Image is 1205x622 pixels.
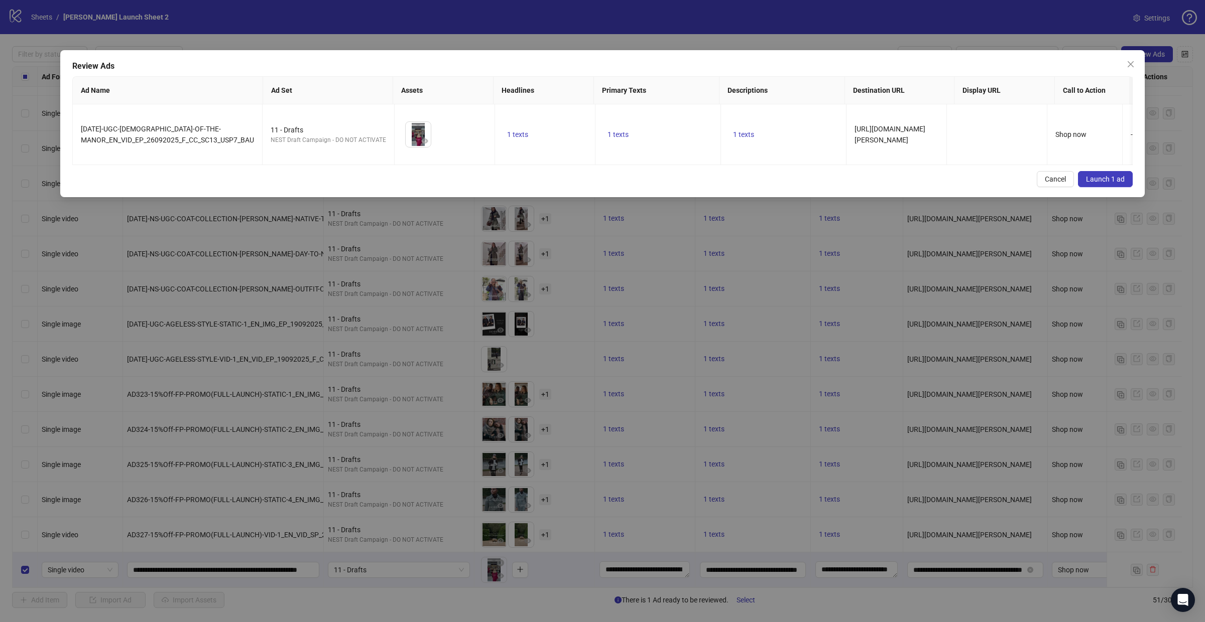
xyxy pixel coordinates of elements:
button: 1 texts [729,128,758,140]
div: Review Ads [72,60,1133,72]
th: Headlines [494,77,594,104]
span: [URL][DOMAIN_NAME][PERSON_NAME] [855,125,925,144]
th: Call to Action [1055,77,1130,104]
span: [DATE]-UGC-[DEMOGRAPHIC_DATA]-OF-THE-MANOR_EN_VID_EP_26092025_F_CC_SC13_USP7_BAU [81,125,254,144]
span: eye [421,137,428,144]
span: 1 texts [507,130,528,138]
th: Ad Name [73,77,263,104]
button: Launch 1 ad [1078,171,1133,187]
span: Shop now [1055,130,1087,138]
button: Close [1123,56,1139,72]
button: Cancel [1037,171,1074,187]
button: 1 texts [604,128,633,140]
th: Assets [393,77,494,104]
span: 1 texts [733,130,754,138]
th: Primary Texts [594,77,719,104]
th: Destination URL [845,77,954,104]
button: Preview [419,135,431,147]
div: 11 - Drafts [271,124,386,135]
th: Ad Set [263,77,393,104]
div: NEST Draft Campaign - DO NOT ACTIVATE [271,135,386,145]
div: Open Intercom Messenger [1171,588,1195,612]
button: 1 texts [503,128,532,140]
div: - [1131,129,1189,140]
th: Descriptions [719,77,845,104]
img: Asset 1 [406,122,431,147]
span: 1 texts [608,130,629,138]
span: Launch 1 ad [1086,175,1125,183]
span: close [1127,60,1135,68]
th: Display URL [954,77,1055,104]
span: Cancel [1045,175,1066,183]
